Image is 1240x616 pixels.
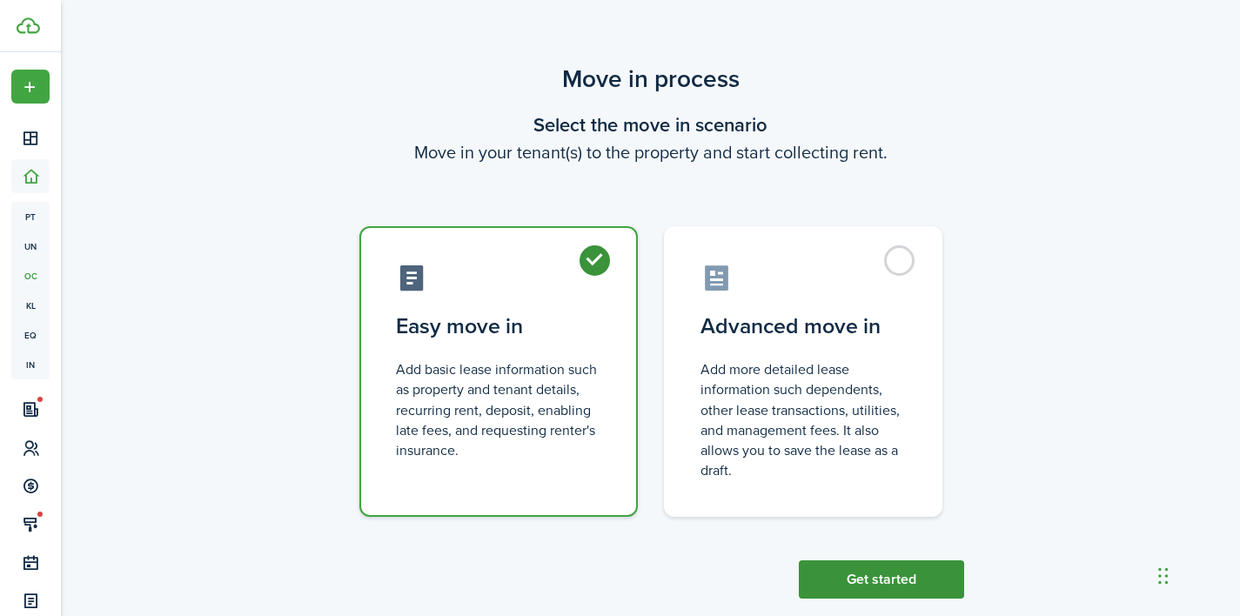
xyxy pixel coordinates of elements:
[11,261,50,291] a: oc
[338,61,964,97] scenario-title: Move in process
[11,70,50,104] button: Open menu
[11,350,50,379] a: in
[338,110,964,139] wizard-step-header-title: Select the move in scenario
[1158,550,1169,602] div: Drag
[11,291,50,320] a: kl
[396,311,601,342] control-radio-card-title: Easy move in
[11,231,50,261] a: un
[11,202,50,231] a: pt
[799,560,964,599] button: Get started
[700,311,906,342] control-radio-card-title: Advanced move in
[1153,532,1240,616] iframe: Chat Widget
[11,320,50,350] a: eq
[17,17,40,34] img: TenantCloud
[396,359,601,460] control-radio-card-description: Add basic lease information such as property and tenant details, recurring rent, deposit, enablin...
[338,139,964,165] wizard-step-header-description: Move in your tenant(s) to the property and start collecting rent.
[700,359,906,480] control-radio-card-description: Add more detailed lease information such dependents, other lease transactions, utilities, and man...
